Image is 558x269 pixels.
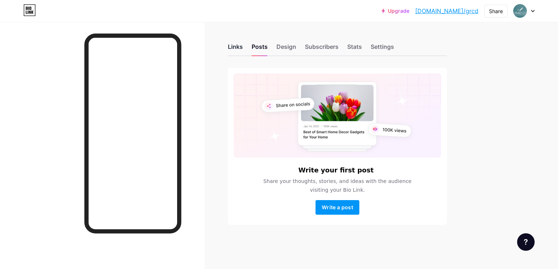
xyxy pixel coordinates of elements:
span: Write a post [322,204,353,210]
div: Posts [252,42,268,55]
div: Stats [347,42,362,55]
a: Upgrade [382,8,409,14]
a: [DOMAIN_NAME]/grcd [415,7,478,15]
img: Narudol Kongton [513,4,527,18]
div: Links [228,42,243,55]
span: Share your thoughts, stories, and ideas with the audience visiting your Bio Link. [255,177,420,194]
div: Design [276,42,296,55]
h6: Write your first post [298,167,374,174]
div: Subscribers [305,42,339,55]
button: Write a post [316,200,359,215]
div: Settings [371,42,394,55]
div: Share [489,7,503,15]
